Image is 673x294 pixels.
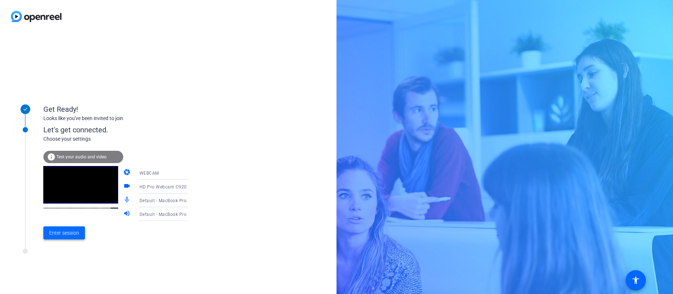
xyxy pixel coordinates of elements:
span: HD Pro Webcam C920 (046d:0892) [140,184,214,189]
mat-icon: accessibility [631,276,640,285]
span: WEBCAM [140,171,159,176]
mat-icon: mic_none [123,196,132,205]
span: Test your audio and video [56,154,107,159]
div: Looks like you've been invited to join [43,115,188,122]
div: Let's get connected. [43,124,203,135]
span: Default - MacBook Pro Speakers (Built-in) [140,211,227,217]
mat-icon: volume_up [123,210,132,218]
div: Choose your settings [43,135,203,143]
mat-icon: info [47,153,56,161]
span: Default - MacBook Pro Microphone (Built-in) [140,197,232,203]
span: Enter session [49,229,79,237]
button: Enter session [43,226,85,239]
mat-icon: videocam [123,182,132,191]
div: Get Ready! [43,104,188,115]
mat-icon: camera [123,169,132,177]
